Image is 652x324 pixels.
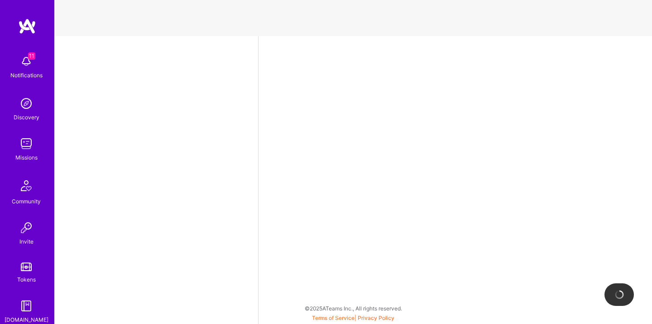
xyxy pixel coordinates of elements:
[17,52,35,70] img: bell
[312,315,394,321] span: |
[17,135,35,153] img: teamwork
[15,175,37,197] img: Community
[15,153,38,162] div: Missions
[17,94,35,113] img: discovery
[21,263,32,271] img: tokens
[18,18,36,34] img: logo
[12,197,41,206] div: Community
[54,297,652,319] div: © 2025 ATeams Inc., All rights reserved.
[17,219,35,237] img: Invite
[28,52,35,60] span: 11
[358,315,394,321] a: Privacy Policy
[17,275,36,284] div: Tokens
[19,237,34,246] div: Invite
[312,315,355,321] a: Terms of Service
[10,70,43,80] div: Notifications
[615,290,624,299] img: loading
[17,297,35,315] img: guide book
[14,113,39,122] div: Discovery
